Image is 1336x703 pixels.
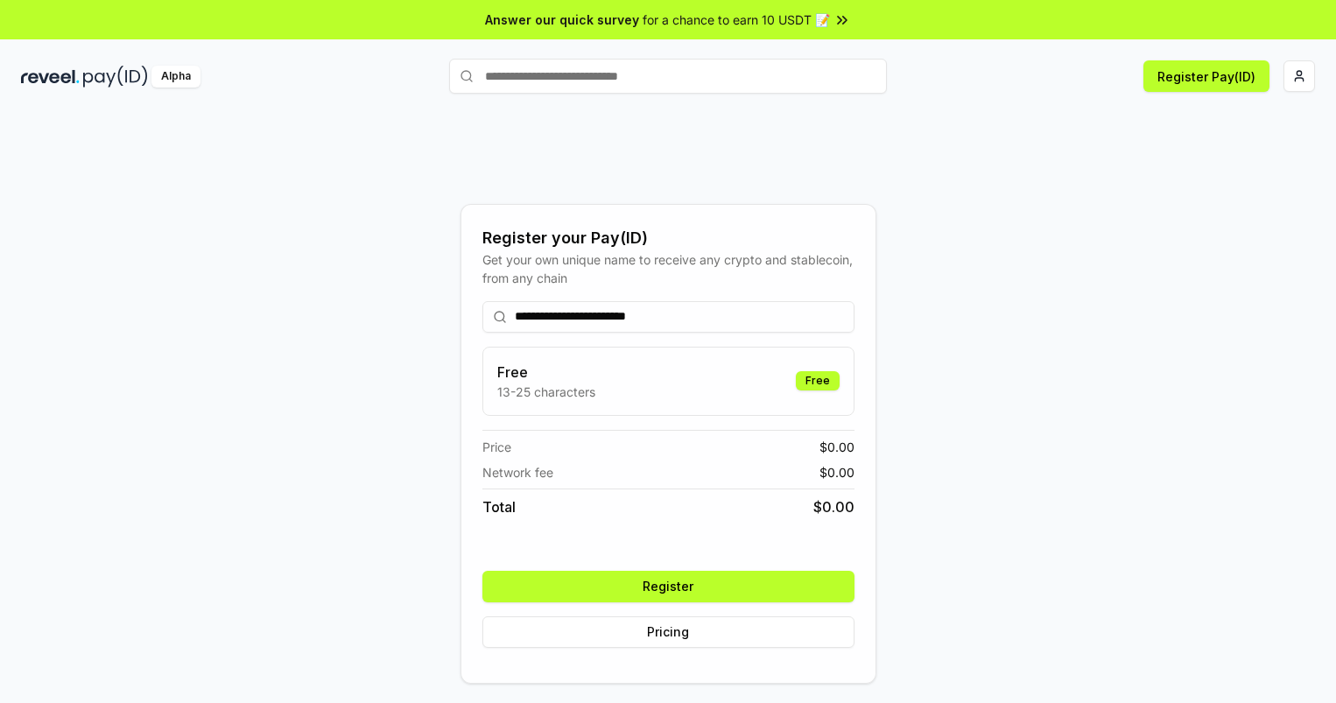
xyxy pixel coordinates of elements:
[83,66,148,88] img: pay_id
[482,438,511,456] span: Price
[1143,60,1269,92] button: Register Pay(ID)
[497,362,595,383] h3: Free
[482,571,854,602] button: Register
[482,226,854,250] div: Register your Pay(ID)
[151,66,200,88] div: Alpha
[497,383,595,401] p: 13-25 characters
[796,371,840,390] div: Free
[819,463,854,482] span: $ 0.00
[819,438,854,456] span: $ 0.00
[482,496,516,517] span: Total
[643,11,830,29] span: for a chance to earn 10 USDT 📝
[21,66,80,88] img: reveel_dark
[482,463,553,482] span: Network fee
[482,616,854,648] button: Pricing
[485,11,639,29] span: Answer our quick survey
[482,250,854,287] div: Get your own unique name to receive any crypto and stablecoin, from any chain
[813,496,854,517] span: $ 0.00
